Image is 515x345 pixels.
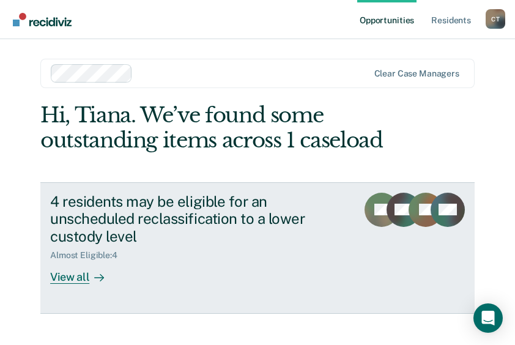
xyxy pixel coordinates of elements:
div: Open Intercom Messenger [473,303,503,333]
div: Almost Eligible : 4 [50,250,127,261]
div: Clear case managers [374,69,459,79]
div: Hi, Tiana. We’ve found some outstanding items across 1 caseload [40,103,388,153]
div: 4 residents may be eligible for an unscheduled reclassification to a lower custody level [50,193,347,245]
div: C T [486,9,505,29]
button: Profile dropdown button [486,9,505,29]
div: View all [50,261,119,284]
a: 4 residents may be eligible for an unscheduled reclassification to a lower custody levelAlmost El... [40,182,475,314]
img: Recidiviz [13,13,72,26]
